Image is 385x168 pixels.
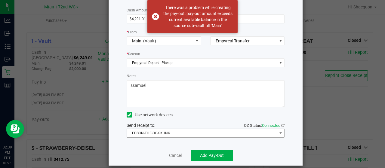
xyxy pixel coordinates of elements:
span: (Vault) [143,38,156,43]
iframe: Resource center [6,120,24,138]
span: Empyreal Deposit Pickup [127,59,277,67]
span: QZ Status: [244,123,285,128]
span: EPSON-THE-OG-SKUNK [127,129,277,137]
span: Cash Amount [127,8,149,12]
span: Empyreal Transfer [216,38,250,43]
div: There was a problem while creating the pay-out: pay-out amount exceeds current available balance ... [162,5,233,29]
label: Reason [127,51,140,57]
span: Connected [262,123,280,128]
span: Add Pay-Out [200,153,224,158]
button: Add Pay-Out [191,150,233,161]
label: Notes [127,73,136,79]
span: Send receipt to: [127,123,155,128]
label: Use network devices [127,112,173,118]
label: From [127,29,137,35]
a: Cancel [169,152,182,159]
span: Main [132,38,141,43]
